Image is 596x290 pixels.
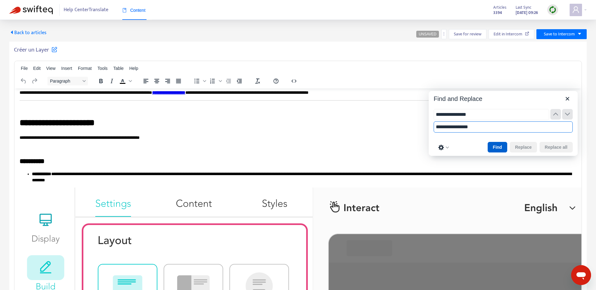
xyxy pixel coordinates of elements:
[9,30,14,35] span: caret-left
[61,66,72,71] span: Insert
[562,109,573,120] button: Next
[9,29,47,37] span: Back to articles
[536,29,587,39] button: Save to Intercomcaret-down
[516,4,531,11] span: Last Sync
[33,66,41,71] span: Edit
[550,109,561,120] button: Previous
[173,77,184,85] button: Justify
[29,77,40,85] button: Redo
[117,77,133,85] div: Text color Black
[252,77,263,85] button: Clear formatting
[442,32,446,36] span: more
[544,31,575,38] span: Save to Intercom
[192,77,207,85] div: Bullet list
[493,4,506,11] span: Articles
[78,66,92,71] span: Format
[64,4,108,16] span: Help Center Translate
[96,77,106,85] button: Bold
[106,77,117,85] button: Italic
[436,143,451,152] button: Preferences
[97,66,108,71] span: Tools
[488,142,508,152] button: Find
[129,66,138,71] span: Help
[562,93,573,104] button: Close
[572,6,580,13] span: user
[46,66,56,71] span: View
[494,31,522,38] span: Edit in Intercom
[9,6,53,14] img: Swifteq
[162,77,173,85] button: Align right
[223,77,234,85] button: Decrease indent
[122,8,127,12] span: book
[493,9,502,16] strong: 3394
[14,46,57,54] h5: Créer un Layer
[489,29,534,39] button: Edit in Intercom
[516,9,538,16] strong: [DATE] 09:26
[50,79,80,84] span: Paragraph
[151,77,162,85] button: Align center
[47,77,88,85] button: Block Paragraph
[571,265,591,285] iframe: Button to launch messaging window
[234,77,245,85] button: Increase indent
[21,66,28,71] span: File
[419,32,436,36] span: UNSAVED
[207,77,223,85] div: Numbered list
[18,77,29,85] button: Undo
[113,66,124,71] span: Table
[577,32,582,36] span: caret-down
[441,29,446,39] button: more
[122,8,146,13] span: Content
[449,29,486,39] button: Save for review
[549,6,557,14] img: sync.dc5367851b00ba804db3.png
[271,77,281,85] button: Help
[141,77,151,85] button: Align left
[510,142,537,152] button: Replace
[454,31,481,38] span: Save for review
[540,142,573,152] button: Replace all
